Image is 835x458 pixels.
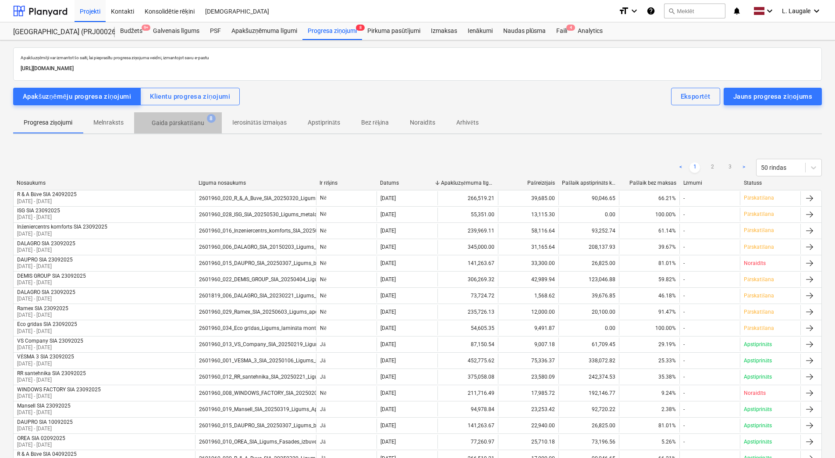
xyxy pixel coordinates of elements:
[437,435,498,449] div: 77,260.97
[558,337,619,351] div: 61,709.45
[671,88,720,105] button: Eksportēt
[17,386,101,393] div: WINDOWS FACTORY SIA 23092025
[744,341,772,348] p: Apstiprināts
[437,240,498,254] div: 345,000.00
[558,370,619,384] div: 242,374.53
[724,88,822,105] button: Jauns progresa ziņojums
[683,325,685,331] div: -
[658,244,676,250] span: 39.67%
[199,309,404,315] div: 2601960_029_Ramex_SIA_20250603_Ligums_apdares_darbi_2025-2_T25_2k-2vers.pdf
[498,224,558,238] div: 58,116.64
[17,295,75,303] p: [DATE] - [DATE]
[437,419,498,433] div: 141,263.67
[308,118,340,127] p: Apstiprināts
[316,256,377,270] div: Nē
[551,22,572,40] a: Faili4
[13,28,104,37] div: [GEOGRAPHIC_DATA] (PRJ0002627, K-1 un K-2(2.kārta) 2601960
[744,292,774,300] p: Pārskatīšana
[17,409,71,416] p: [DATE] - [DATE]
[683,390,685,396] div: -
[707,162,718,173] a: Page 2
[199,358,412,364] div: 2601960_001_VESMA_3_SIA_20250106_Ligums_raksanas_darbi_T25_2karta_AK_KK1.pdf
[462,22,498,40] div: Ienākumi
[498,22,551,40] a: Naudas plūsma
[744,243,774,251] p: Pārskatīšana
[744,390,766,397] p: Noraidīts
[380,260,396,266] div: [DATE]
[558,191,619,205] div: 90,046.65
[647,6,655,16] i: Zināšanu pamats
[356,25,365,31] span: 8
[498,419,558,433] div: 22,940.00
[664,4,725,18] button: Meklēt
[558,321,619,335] div: 0.00
[380,195,396,201] div: [DATE]
[629,6,640,16] i: keyboard_arrow_down
[207,114,216,123] span: 8
[733,91,812,102] div: Jauns progresa ziņojums
[498,402,558,416] div: 23,253.42
[764,6,775,16] i: keyboard_arrow_down
[17,208,60,214] div: ISG SIA 23092025
[316,240,377,254] div: Nē
[199,325,384,332] div: 2601960_034_Eco grīdas_Ligums_lamināta montāža_2025-2_T25_2karta.docx
[437,256,498,270] div: 141,263.67
[744,357,772,365] p: Apstiprināts
[498,191,558,205] div: 39,685.00
[744,438,772,446] p: Apstiprināts
[437,305,498,319] div: 235,726.13
[17,393,101,400] p: [DATE] - [DATE]
[437,208,498,222] div: 55,351.00
[426,22,462,40] a: Izmaksas
[744,406,772,413] p: Apstiprināts
[17,311,68,319] p: [DATE] - [DATE]
[115,22,148,40] div: Budžets
[380,325,396,331] div: [DATE]
[683,228,685,234] div: -
[558,402,619,416] div: 92,720.22
[410,118,435,127] p: Noraidīts
[17,247,75,254] p: [DATE] - [DATE]
[362,22,426,40] a: Pirkuma pasūtījumi
[302,22,362,40] a: Progresa ziņojumi8
[150,91,230,102] div: Klientu progresa ziņojumi
[558,386,619,400] div: 192,146.77
[380,180,433,186] div: Datums
[148,22,205,40] a: Galvenais līgums
[17,198,77,205] p: [DATE] - [DATE]
[316,419,377,433] div: Jā
[199,228,411,234] div: 2601960_016_Inzeniercentrs_komforts_SIA_20250317_Ligums_ventilācija_T25_2karta.pdf
[199,180,313,186] div: Līguma nosaukums
[681,91,711,102] div: Eksportēt
[683,422,685,429] div: -
[316,386,377,400] div: Nē
[498,289,558,303] div: 1,568.62
[658,260,676,266] span: 81.01%
[661,390,676,396] span: 9.24%
[17,360,74,368] p: [DATE] - [DATE]
[380,228,396,234] div: [DATE]
[683,358,685,364] div: -
[17,376,86,384] p: [DATE] - [DATE]
[17,224,107,230] div: Inženiercentrs komforts SIA 23092025
[558,419,619,433] div: 26,825.00
[316,402,377,416] div: Jā
[21,55,814,61] p: Apakšuzņēmēji var izmantot šo saiti, lai pieprasītu progresa ziņojuma veidni, izmantojot savu e-p...
[380,422,396,429] div: [DATE]
[558,224,619,238] div: 93,252.74
[93,118,124,127] p: Melnraksts
[17,451,77,458] div: R & A Būve SIA 04092025
[558,289,619,303] div: 39,676.85
[498,321,558,335] div: 9,491.87
[498,240,558,254] div: 31,165.64
[683,341,685,347] div: -
[437,224,498,238] div: 239,969.11
[566,25,575,31] span: 4
[811,6,822,16] i: keyboard_arrow_down
[791,416,835,458] div: Chat Widget
[689,162,700,173] a: Page 1 is your current page
[199,211,362,218] div: 2601960_028_ISG_SIA_20250530_Ligums_metala_durvis_T25_2k.pdf
[199,406,375,412] div: 2601960_019_Mansell_SIA_20250319_Ligums_Apmetums_T25_2k_AK.pdf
